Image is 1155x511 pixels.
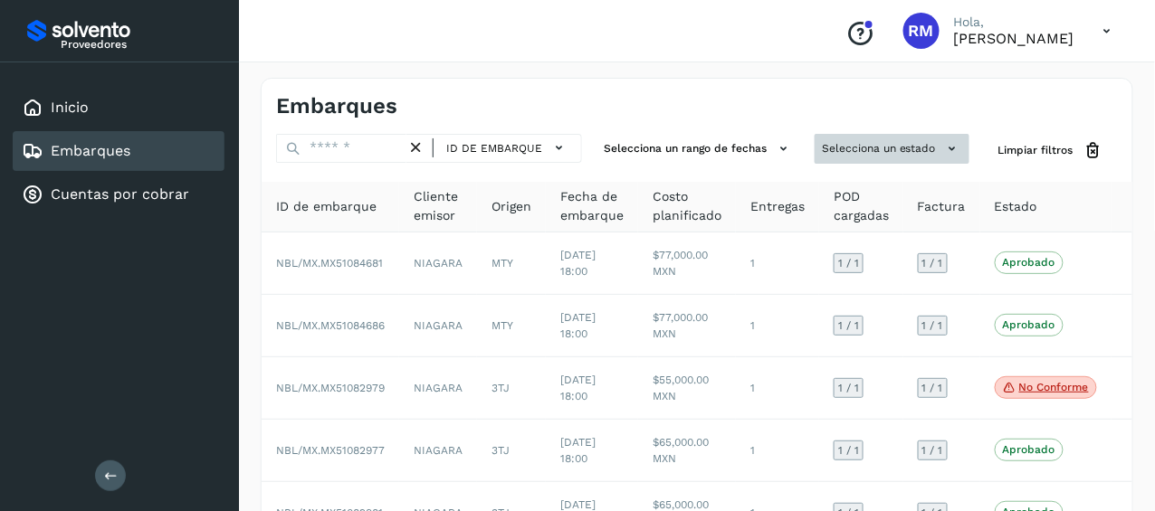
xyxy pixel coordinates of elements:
td: $55,000.00 MXN [638,357,736,420]
span: [DATE] 18:00 [560,374,596,402]
td: 1 [736,420,819,482]
span: NBL/MX.MX51082977 [276,444,385,457]
td: 1 [736,232,819,295]
td: 1 [736,295,819,357]
p: Hola, [954,14,1074,30]
span: Entregas [750,197,805,216]
p: No conforme [1019,381,1089,393]
a: Embarques [51,142,130,159]
span: POD cargadas [834,187,889,225]
span: NBL/MX.MX51082979 [276,382,385,394]
span: [DATE] 18:00 [560,436,596,465]
div: Embarques [13,131,224,171]
button: Selecciona un rango de fechas [597,134,800,164]
div: Cuentas por cobrar [13,175,224,214]
td: NIAGARA [399,232,477,295]
span: 1 / 1 [838,445,859,456]
span: Origen [492,197,531,216]
td: 3TJ [477,420,546,482]
span: 1 / 1 [838,383,859,393]
td: MTY [477,295,546,357]
span: 1 / 1 [838,258,859,269]
button: ID de embarque [441,135,574,161]
span: ID de embarque [446,140,542,156]
p: Aprobado [1003,443,1055,456]
span: 1 / 1 [922,320,943,331]
td: $77,000.00 MXN [638,232,736,295]
a: Cuentas por cobrar [51,185,189,203]
p: Aprobado [1003,318,1055,331]
div: Inicio [13,88,224,128]
p: Aprobado [1003,256,1055,269]
td: MTY [477,232,546,295]
span: 1 / 1 [838,320,859,331]
h4: Embarques [276,93,397,119]
span: 1 / 1 [922,258,943,269]
span: Cliente emisor [414,187,463,225]
td: NIAGARA [399,420,477,482]
span: 1 / 1 [922,383,943,393]
td: NIAGARA [399,357,477,420]
button: Limpiar filtros [984,134,1118,167]
span: NBL/MX.MX51084686 [276,319,385,332]
td: NIAGARA [399,295,477,357]
button: Selecciona un estado [815,134,969,164]
span: Costo planificado [653,187,721,225]
td: $65,000.00 MXN [638,420,736,482]
a: Inicio [51,99,89,116]
span: Fecha de embarque [560,187,624,225]
span: Factura [918,197,966,216]
span: Limpiar filtros [998,142,1074,158]
span: [DATE] 18:00 [560,311,596,340]
td: $77,000.00 MXN [638,295,736,357]
td: 3TJ [477,357,546,420]
p: Proveedores [61,38,217,51]
span: ID de embarque [276,197,377,216]
p: RICARDO MONTEMAYOR [954,30,1074,47]
span: Estado [995,197,1037,216]
span: NBL/MX.MX51084681 [276,257,383,270]
span: 1 / 1 [922,445,943,456]
span: [DATE] 18:00 [560,249,596,278]
td: 1 [736,357,819,420]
